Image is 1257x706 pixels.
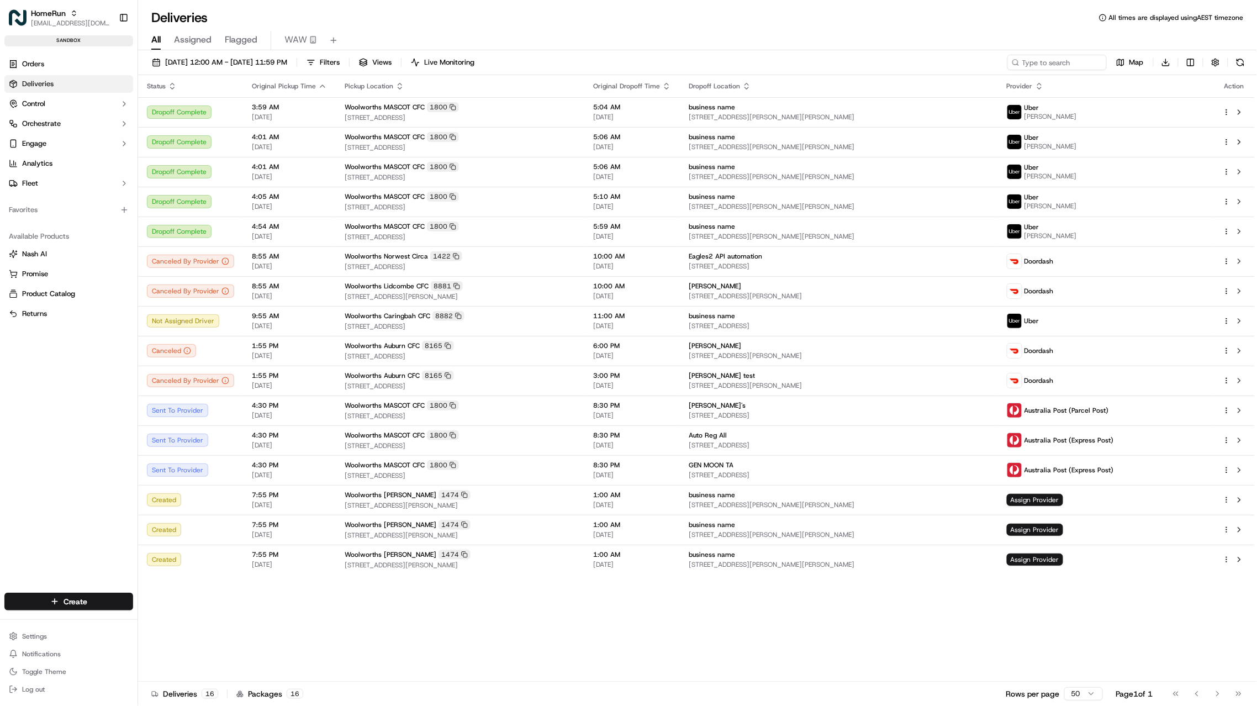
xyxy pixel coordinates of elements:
img: 6896339556228_8d8ce7a9af23287cc65f_72.jpg [23,106,43,125]
div: Canceled By Provider [147,255,234,268]
img: 1736555255976-a54dd68f-1ca7-489b-9aae-adbdc363a1c4 [22,172,31,181]
span: [STREET_ADDRESS][PERSON_NAME] [689,381,989,390]
span: [DATE] [593,262,671,271]
button: HomeRunHomeRun[EMAIL_ADDRESS][DOMAIN_NAME] [4,4,114,31]
img: auspost_logo_v2.png [1007,463,1022,477]
span: Assign Provider [1007,494,1063,506]
span: [STREET_ADDRESS] [345,143,575,152]
span: [DATE] [252,232,327,241]
span: 4:05 AM [252,192,327,201]
span: [STREET_ADDRESS] [345,471,575,480]
span: Product Catalog [22,289,75,299]
span: [DATE] [252,381,327,390]
img: doordash_logo_v2.png [1007,254,1022,268]
button: Canceled By Provider [147,284,234,298]
span: Doordash [1024,376,1054,385]
span: Control [22,99,45,109]
span: 4:01 AM [252,162,327,171]
div: 16 [287,689,303,699]
span: 4:30 PM [252,401,327,410]
img: Nash [11,11,33,33]
div: 8881 [431,281,463,291]
div: 1800 [427,102,459,112]
a: Promise [9,269,129,279]
span: business name [689,192,735,201]
span: [DATE] [593,441,671,450]
div: 1474 [439,490,471,500]
img: uber-new-logo.jpeg [1007,194,1022,209]
div: 1422 [430,251,462,261]
span: 1:00 AM [593,491,671,499]
span: [DATE] [593,172,671,181]
span: [DATE] [252,143,327,151]
a: 💻API Documentation [89,243,182,262]
button: Fleet [4,175,133,192]
span: Woolworths [PERSON_NAME] [345,520,436,529]
span: • [92,201,96,210]
button: Returns [4,305,133,323]
button: Log out [4,682,133,697]
span: business name [689,222,735,231]
span: Eagles2 API automation [689,252,762,261]
span: [DATE] [593,292,671,301]
img: uber-new-logo.jpeg [1007,105,1022,119]
button: Canceled [147,344,196,357]
span: Returns [22,309,47,319]
span: Uber [1024,103,1039,112]
span: 10:00 AM [593,282,671,291]
span: Woolworths Norwest Circa [345,252,428,261]
span: Woolworths Lidcombe CFC [345,282,429,291]
span: [DATE] [593,530,671,539]
img: doordash_logo_v2.png [1007,373,1022,388]
span: Orchestrate [22,119,61,129]
span: 4:30 PM [252,431,327,440]
span: business name [689,133,735,141]
span: [DATE] [593,113,671,122]
span: business name [689,312,735,320]
span: [EMAIL_ADDRESS][DOMAIN_NAME] [31,19,110,28]
img: uber-new-logo.jpeg [1007,165,1022,179]
a: Analytics [4,155,133,172]
span: 1:00 AM [593,550,671,559]
span: 1:55 PM [252,371,327,380]
img: uber-new-logo.jpeg [1007,135,1022,149]
div: Page 1 of 1 [1116,688,1153,699]
span: Promise [22,269,48,279]
button: See all [171,141,201,155]
button: Notifications [4,646,133,662]
span: 5:06 AM [593,162,671,171]
a: Orders [4,55,133,73]
span: [PERSON_NAME]'s [689,401,746,410]
span: [DATE] [98,201,120,210]
span: Woolworths MASCOT CFC [345,103,425,112]
span: [PERSON_NAME] [1024,202,1077,210]
button: Start new chat [188,109,201,122]
span: Views [372,57,392,67]
span: WAW [284,33,307,46]
span: [STREET_ADDRESS] [345,322,575,331]
a: Powered byPylon [78,273,134,282]
span: GEN MOON TA [689,461,733,470]
div: 1474 [439,520,471,530]
div: 1800 [427,132,459,142]
span: Woolworths MASCOT CFC [345,192,425,201]
span: 8:55 AM [252,252,327,261]
img: auspost_logo_v2.png [1007,403,1022,418]
span: Pylon [110,274,134,282]
span: Doordash [1024,287,1054,296]
div: 16 [202,689,218,699]
span: Original Pickup Time [252,82,316,91]
span: Woolworths Auburn CFC [345,371,420,380]
span: 3:59 AM [252,103,327,112]
span: Filters [320,57,340,67]
div: Past conversations [11,144,74,152]
span: [DATE] 12:00 AM - [DATE] 11:59 PM [165,57,287,67]
span: 1:55 PM [252,341,327,350]
input: Got a question? Start typing here... [29,71,199,83]
img: 1736555255976-a54dd68f-1ca7-489b-9aae-adbdc363a1c4 [22,202,31,210]
a: Product Catalog [9,289,129,299]
span: [PERSON_NAME] [1024,231,1077,240]
span: [STREET_ADDRESS][PERSON_NAME][PERSON_NAME] [689,560,989,569]
span: [PERSON_NAME] [689,282,741,291]
span: [DATE] [252,202,327,211]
